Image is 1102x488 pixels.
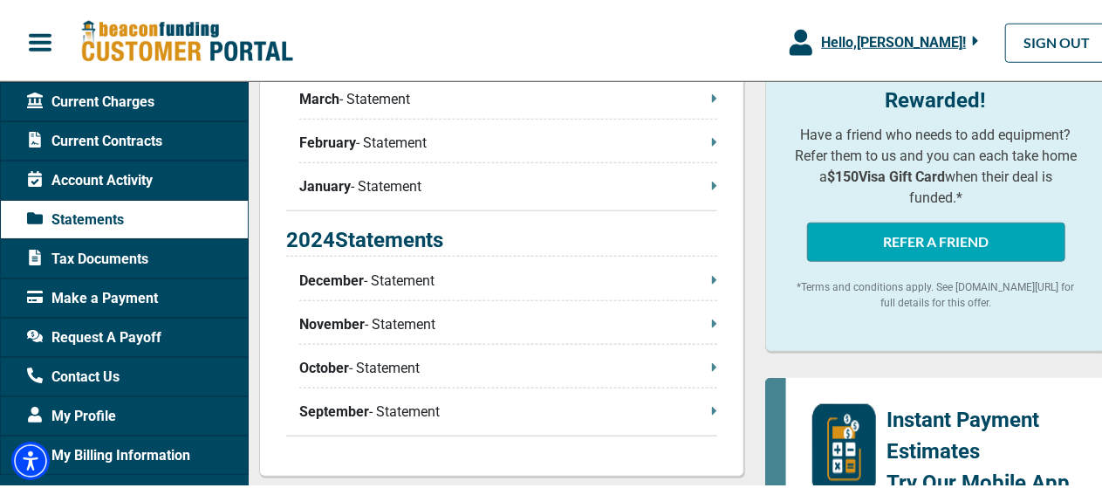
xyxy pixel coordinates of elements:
span: Request A Payoff [27,324,161,345]
p: Instant Payment Estimates [886,401,1079,464]
span: Current Contracts [27,127,162,148]
span: September [299,398,369,419]
span: Tax Documents [27,245,148,266]
button: REFER A FRIEND [807,219,1065,258]
span: November [299,311,365,332]
span: Hello, [PERSON_NAME] ! [821,31,966,47]
p: - Statement [299,267,717,288]
span: October [299,354,349,375]
p: - Statement [299,129,717,150]
p: Refer-A-Friend & Get Rewarded! [792,50,1079,113]
span: January [299,173,351,194]
p: *Terms and conditions apply. See [DOMAIN_NAME][URL] for full details for this offer. [792,276,1079,307]
span: February [299,129,356,150]
p: - Statement [299,311,717,332]
p: - Statement [299,173,717,194]
span: March [299,86,339,107]
p: 2024 Statements [286,221,717,253]
span: Account Activity [27,167,153,188]
b: $150 Visa Gift Card [827,165,945,182]
span: Make a Payment [27,285,158,306]
span: December [299,267,364,288]
p: Have a friend who needs to add equipment? Refer them to us and you can each take home a when thei... [792,121,1079,205]
div: Accessibility Menu [11,438,50,477]
span: Contact Us [27,363,120,384]
p: - Statement [299,354,717,375]
span: Current Charges [27,88,154,109]
p: - Statement [299,398,717,419]
p: - Statement [299,86,717,107]
span: Statements [27,206,124,227]
img: Beacon Funding Customer Portal Logo [80,17,293,61]
span: My Billing Information [27,442,190,463]
span: My Profile [27,402,116,423]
